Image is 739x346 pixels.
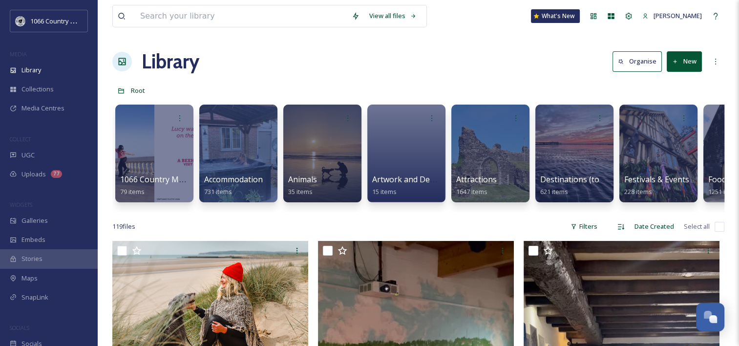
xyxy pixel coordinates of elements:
[10,324,29,331] span: SOCIALS
[667,51,702,71] button: New
[21,104,64,113] span: Media Centres
[624,187,652,196] span: 228 items
[204,175,263,196] a: Accommodation731 items
[21,85,54,94] span: Collections
[131,85,145,96] a: Root
[288,175,317,196] a: Animals35 items
[21,65,41,75] span: Library
[654,11,702,20] span: [PERSON_NAME]
[684,222,710,231] span: Select all
[21,235,45,244] span: Embeds
[120,187,145,196] span: 79 items
[540,187,568,196] span: 621 items
[112,222,135,231] span: 119 file s
[10,135,31,143] span: COLLECT
[624,175,689,196] a: Festivals & Events228 items
[30,16,99,25] span: 1066 Country Marketing
[131,86,145,95] span: Root
[531,9,580,23] a: What's New
[540,174,675,185] span: Destinations (towns and landscapes)
[10,201,32,208] span: WIDGETS
[456,174,497,185] span: Attractions
[540,175,675,196] a: Destinations (towns and landscapes)621 items
[456,187,487,196] span: 1647 items
[21,216,48,225] span: Galleries
[456,175,497,196] a: Attractions1647 items
[372,187,397,196] span: 15 items
[21,254,42,263] span: Stories
[372,174,470,185] span: Artwork and Design Folder
[204,187,232,196] span: 731 items
[204,174,263,185] span: Accommodation
[51,170,62,178] div: 77
[16,16,25,26] img: logo_footerstamp.png
[21,274,38,283] span: Maps
[21,293,48,302] span: SnapLink
[120,175,244,196] a: 1066 Country Moments campaign79 items
[637,6,707,25] a: [PERSON_NAME]
[630,217,679,236] div: Date Created
[696,303,724,331] button: Open Chat
[624,174,689,185] span: Festivals & Events
[288,174,317,185] span: Animals
[372,175,470,196] a: Artwork and Design Folder15 items
[120,174,244,185] span: 1066 Country Moments campaign
[21,151,35,160] span: UGC
[566,217,602,236] div: Filters
[21,170,46,179] span: Uploads
[612,51,667,71] a: Organise
[364,6,422,25] a: View all files
[612,51,662,71] button: Organise
[288,187,313,196] span: 35 items
[135,5,347,27] input: Search your library
[10,50,27,58] span: MEDIA
[142,47,199,76] a: Library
